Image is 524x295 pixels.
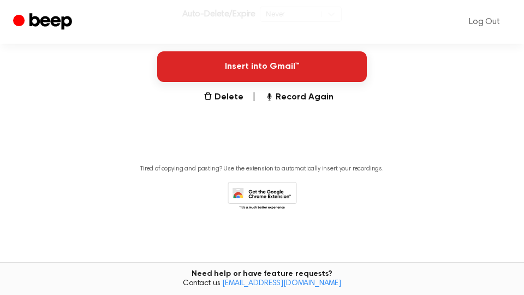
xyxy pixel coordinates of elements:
[140,165,384,173] p: Tired of copying and pasting? Use the extension to automatically insert your recordings.
[157,51,367,82] button: Insert into Gmail™
[204,91,243,104] button: Delete
[7,279,517,289] span: Contact us
[265,91,334,104] button: Record Again
[458,9,511,35] a: Log Out
[252,91,256,104] span: |
[13,11,75,33] a: Beep
[222,280,341,287] a: [EMAIL_ADDRESS][DOMAIN_NAME]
